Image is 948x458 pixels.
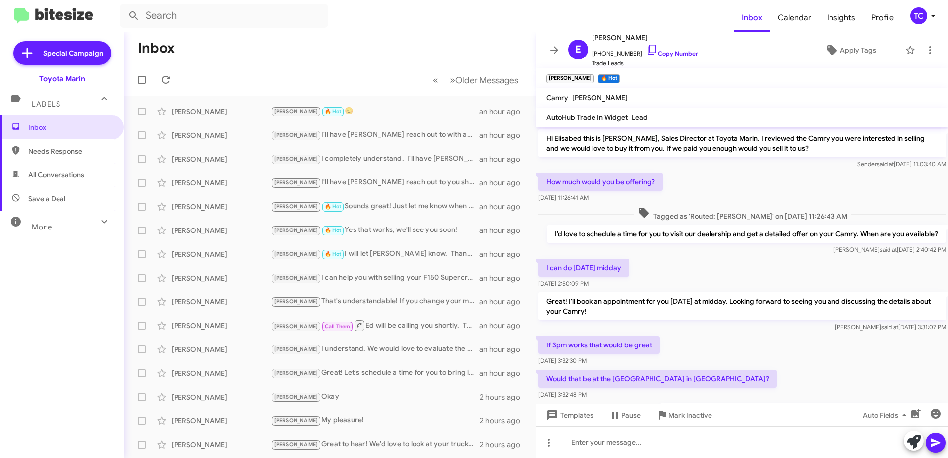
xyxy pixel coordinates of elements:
[601,406,649,424] button: Pause
[480,392,528,402] div: 2 hours ago
[13,41,111,65] a: Special Campaign
[538,370,777,388] p: Would that be at the [GEOGRAPHIC_DATA] in [GEOGRAPHIC_DATA]?
[649,406,720,424] button: Mark Inactive
[274,394,318,400] span: [PERSON_NAME]
[538,280,589,287] span: [DATE] 2:50:09 PM
[538,391,587,398] span: [DATE] 3:32:48 PM
[274,251,318,257] span: [PERSON_NAME]
[271,319,479,332] div: Ed will be calling you shortly. Thank you!
[902,7,937,24] button: TC
[819,3,863,32] a: Insights
[274,346,318,352] span: [PERSON_NAME]
[271,296,479,307] div: That's understandable! If you change your mind about selling the Honda in the future, feel free t...
[433,74,438,86] span: «
[479,226,528,235] div: an hour ago
[479,130,528,140] div: an hour ago
[271,201,479,212] div: Sounds great! Just let me know when you're ready to schedule your appointment for [DATE] afternoo...
[28,146,113,156] span: Needs Response
[632,113,648,122] span: Lead
[172,368,271,378] div: [PERSON_NAME]
[547,225,946,243] p: I’d love to schedule a time for you to visit our dealership and get a detailed offer on your Camr...
[271,367,479,379] div: Great! Let's schedule a time for you to bring in the Forte so we can take a closer look and discu...
[325,251,342,257] span: 🔥 Hot
[479,107,528,116] div: an hour ago
[734,3,770,32] span: Inbox
[544,406,593,424] span: Templates
[479,178,528,188] div: an hour ago
[835,323,946,331] span: [PERSON_NAME] [DATE] 3:31:07 PM
[271,153,479,165] div: I completely understand. I'll have [PERSON_NAME] reach out to you.
[28,194,65,204] span: Save a Deal
[172,107,271,116] div: [PERSON_NAME]
[32,100,60,109] span: Labels
[172,416,271,426] div: [PERSON_NAME]
[274,108,318,114] span: [PERSON_NAME]
[271,415,480,426] div: My pleasure!
[172,202,271,212] div: [PERSON_NAME]
[271,391,480,402] div: Okay
[572,93,628,102] span: [PERSON_NAME]
[271,177,479,188] div: I'll have [PERSON_NAME] reach out to you shortly. Thank you!
[479,154,528,164] div: an hour ago
[479,321,528,331] div: an hour ago
[274,298,318,305] span: [PERSON_NAME]
[592,32,698,44] span: [PERSON_NAME]
[274,370,318,376] span: [PERSON_NAME]
[455,75,518,86] span: Older Messages
[646,50,698,57] a: Copy Number
[479,297,528,307] div: an hour ago
[28,170,84,180] span: All Conversations
[271,272,479,284] div: I can help you with selling your F150 Supercrew Cab. Let’s schedule an appointment to discuss the...
[172,392,271,402] div: [PERSON_NAME]
[863,3,902,32] a: Profile
[538,292,946,320] p: Great! I'll book an appointment for you [DATE] at midday. Looking forward to seeing you and discu...
[274,417,318,424] span: [PERSON_NAME]
[172,273,271,283] div: [PERSON_NAME]
[660,403,946,421] p: 3 pm [DATE] works!, We are Toyota Marin in [GEOGRAPHIC_DATA][PERSON_NAME].
[538,194,589,201] span: [DATE] 11:26:41 AM
[910,7,927,24] div: TC
[172,178,271,188] div: [PERSON_NAME]
[621,406,641,424] span: Pause
[271,129,479,141] div: I'll have [PERSON_NAME] reach out to with an estimated range. Thank you!
[575,42,581,57] span: E
[271,439,480,450] div: Great to hear! We’d love to look at your truck. [PERSON_NAME] is off [DATE], but please let me kn...
[172,440,271,450] div: [PERSON_NAME]
[480,416,528,426] div: 2 hours ago
[479,202,528,212] div: an hour ago
[274,441,318,448] span: [PERSON_NAME]
[634,207,851,221] span: Tagged as 'Routed: [PERSON_NAME]' on [DATE] 11:26:43 AM
[863,406,910,424] span: Auto Fields
[274,156,318,162] span: [PERSON_NAME]
[32,223,52,231] span: More
[538,259,629,277] p: I can do [DATE] midday
[172,297,271,307] div: [PERSON_NAME]
[39,74,85,84] div: Toyota Marin
[427,70,524,90] nav: Page navigation example
[172,130,271,140] div: [PERSON_NAME]
[274,179,318,186] span: [PERSON_NAME]
[274,132,318,138] span: [PERSON_NAME]
[598,74,619,83] small: 🔥 Hot
[479,344,528,354] div: an hour ago
[274,203,318,210] span: [PERSON_NAME]
[538,336,660,354] p: If 3pm works that would be great
[172,226,271,235] div: [PERSON_NAME]
[538,129,946,157] p: Hi Elisabed this is [PERSON_NAME], Sales Director at Toyota Marin. I reviewed the Camry you were ...
[271,106,479,117] div: 😊
[880,246,897,253] span: said at
[325,323,351,330] span: Call Them
[172,344,271,354] div: [PERSON_NAME]
[833,246,946,253] span: [PERSON_NAME] [DATE] 2:40:42 PM
[325,203,342,210] span: 🔥 Hot
[770,3,819,32] a: Calendar
[877,160,894,168] span: said at
[274,227,318,233] span: [PERSON_NAME]
[800,41,900,59] button: Apply Tags
[325,108,342,114] span: 🔥 Hot
[592,58,698,68] span: Trade Leads
[479,368,528,378] div: an hour ago
[138,40,175,56] h1: Inbox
